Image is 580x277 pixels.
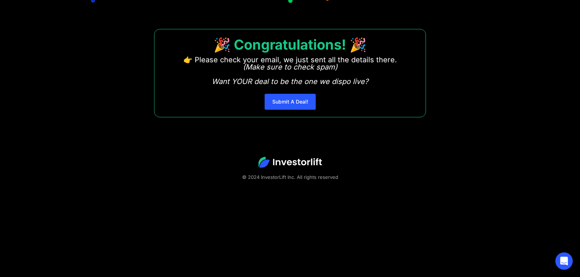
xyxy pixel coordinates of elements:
div: Open Intercom Messenger [555,252,573,270]
em: (Make sure to check spam) Want YOUR deal to be the one we dispo live? [212,63,368,86]
p: 👉 Please check your email, we just sent all the details there. ‍ [183,56,397,85]
strong: 🎉 Congratulations! 🎉 [214,36,366,53]
a: Submit A Deal! [265,94,316,110]
div: © 2024 InvestorLift Inc. All rights reserved [25,173,555,181]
